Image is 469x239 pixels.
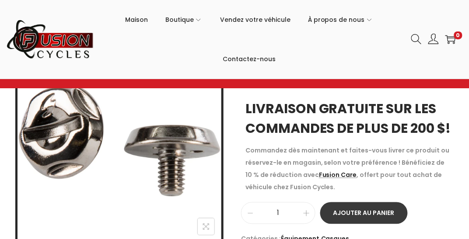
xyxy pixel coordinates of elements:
font: Vendez votre véhicule [220,15,290,24]
a: Contactez-nous [223,39,276,79]
font: Commandez dès maintenant et faites-vous livrer ce produit ou réservez-le en magasin, selon votre ... [245,146,450,180]
font: Ajouter au panier [333,209,395,218]
button: Ajouter au panier [320,202,408,224]
font: Contactez-nous [223,55,276,63]
img: Logo rétine Woostify [7,19,94,60]
font: Boutique [165,15,194,24]
font: LIVRAISON GRATUITE SUR LES COMMANDES DE PLUS DE 200 $! [245,99,451,138]
font: Maison [125,15,148,24]
input: Quantité de produit [241,207,315,219]
font: À propos de nous [308,15,365,24]
a: Fusion Care [319,171,357,180]
a: 0 [445,34,456,45]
